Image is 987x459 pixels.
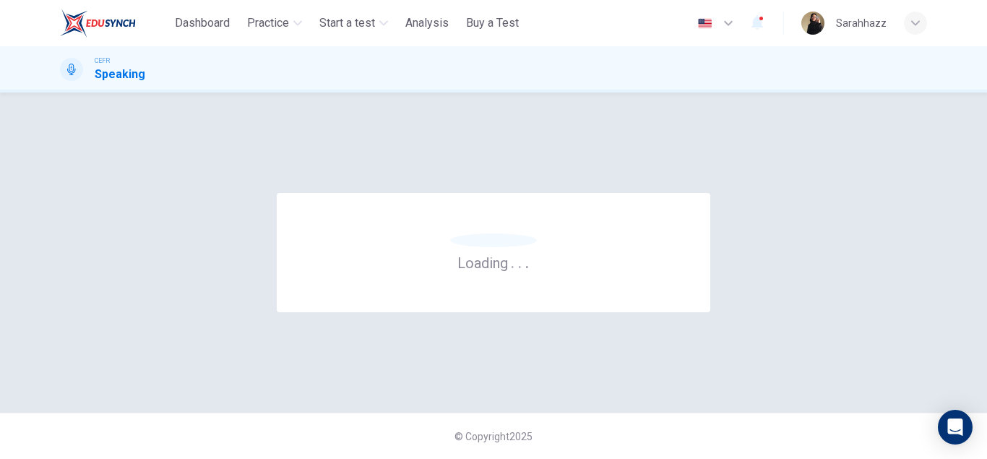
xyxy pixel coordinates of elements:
img: Profile picture [801,12,824,35]
span: Analysis [405,14,449,32]
h6: . [510,249,515,273]
span: Buy a Test [466,14,519,32]
div: Open Intercom Messenger [938,410,973,445]
button: Buy a Test [460,10,525,36]
a: ELTC logo [60,9,169,38]
span: Dashboard [175,14,230,32]
h6: . [525,249,530,273]
span: Practice [247,14,289,32]
button: Analysis [400,10,454,36]
img: en [696,18,714,29]
span: Start a test [319,14,375,32]
h6: . [517,249,522,273]
h1: Speaking [95,66,145,83]
h6: Loading [457,253,530,272]
div: Sarahhazz [836,14,887,32]
button: Practice [241,10,308,36]
button: Start a test [314,10,394,36]
img: ELTC logo [60,9,136,38]
span: © Copyright 2025 [454,431,533,442]
span: CEFR [95,56,110,66]
button: Dashboard [169,10,236,36]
